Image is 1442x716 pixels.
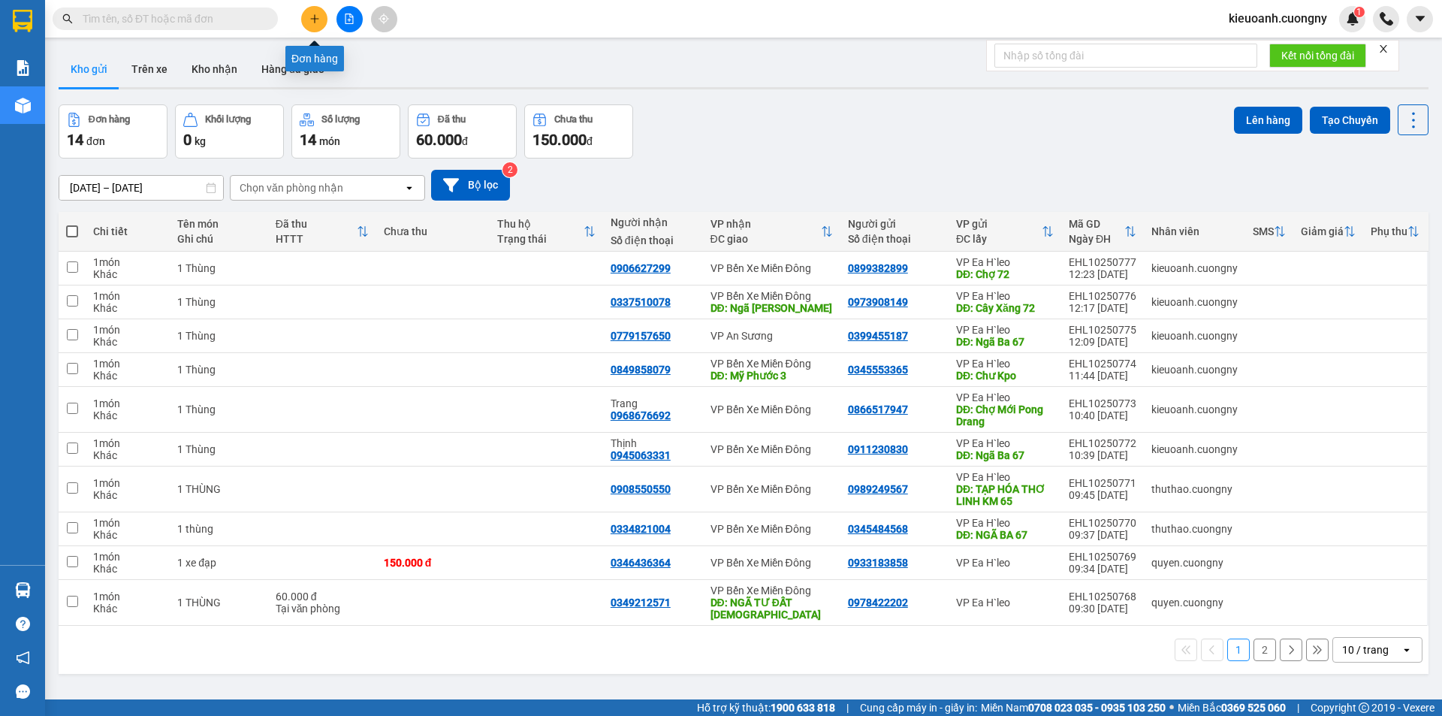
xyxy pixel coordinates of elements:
[848,403,908,415] div: 0866517947
[1069,336,1136,348] div: 12:09 [DATE]
[956,597,1054,609] div: VP Ea H`leo
[403,182,415,194] svg: open
[956,218,1042,230] div: VP gửi
[59,51,119,87] button: Kho gửi
[93,529,162,541] div: Khác
[1281,47,1354,64] span: Kết nối tổng đài
[710,585,833,597] div: VP Bến Xe Miền Đông
[1378,44,1389,54] span: close
[1363,212,1427,252] th: Toggle SortBy
[710,370,833,382] div: DĐ: Mỹ Phước 3
[177,443,260,455] div: 1 Thùng
[1380,12,1393,26] img: phone-icon
[1169,705,1174,711] span: ⚪️
[848,262,908,274] div: 0899382899
[177,557,260,569] div: 1 xe đạp
[1069,489,1136,501] div: 09:45 [DATE]
[1069,529,1136,541] div: 09:37 [DATE]
[502,162,517,177] sup: 2
[710,483,833,495] div: VP Bến Xe Miền Đông
[285,46,344,71] div: Đơn hàng
[1151,225,1238,237] div: Nhân viên
[994,44,1257,68] input: Nhập số tổng đài
[319,135,340,147] span: món
[710,330,833,342] div: VP An Sương
[177,296,260,308] div: 1 Thùng
[249,51,336,87] button: Hàng đã giao
[848,443,908,455] div: 0911230830
[710,597,833,621] div: DĐ: NGÃ TƯ ĐẤT THÁNH
[93,358,162,370] div: 1 món
[956,403,1054,427] div: DĐ: Chợ Mới Pong Drang
[956,268,1054,280] div: DĐ: Chợ 72
[93,409,162,421] div: Khác
[59,104,167,159] button: Đơn hàng14đơn
[1342,642,1389,657] div: 10 / trang
[93,370,162,382] div: Khác
[697,699,835,716] span: Hỗ trợ kỹ thuật:
[956,256,1054,268] div: VP Ea H`leo
[611,409,671,421] div: 0968676692
[611,597,671,609] div: 0349212571
[490,212,603,252] th: Toggle SortBy
[177,262,260,274] div: 1 Thùng
[710,218,821,230] div: VP nhận
[1301,225,1344,237] div: Giảm giá
[438,114,466,125] div: Đã thu
[83,11,260,27] input: Tìm tên, số ĐT hoặc mã đơn
[93,268,162,280] div: Khác
[1069,517,1136,529] div: EHL10250770
[1346,12,1359,26] img: icon-new-feature
[611,216,695,228] div: Người nhận
[848,364,908,376] div: 0345553365
[276,233,357,245] div: HTTT
[848,557,908,569] div: 0933183858
[848,523,908,535] div: 0345484568
[1354,7,1365,17] sup: 1
[611,330,671,342] div: 0779157650
[1151,330,1238,342] div: kieuoanh.cuongny
[710,557,833,569] div: VP Bến Xe Miền Đông
[89,114,130,125] div: Đơn hàng
[956,358,1054,370] div: VP Ea H`leo
[611,296,671,308] div: 0337510078
[1069,218,1124,230] div: Mã GD
[611,397,695,409] div: Trang
[276,603,369,615] div: Tại văn phòng
[1371,225,1407,237] div: Phụ thu
[175,104,284,159] button: Khối lượng0kg
[93,517,162,529] div: 1 món
[956,449,1054,461] div: DĐ: Ngã Ba 67
[336,6,363,32] button: file-add
[177,483,260,495] div: 1 THÙNG
[1069,233,1124,245] div: Ngày ĐH
[956,437,1054,449] div: VP Ea H`leo
[384,225,482,237] div: Chưa thu
[93,551,162,563] div: 1 món
[532,131,587,149] span: 150.000
[1069,302,1136,314] div: 12:17 [DATE]
[179,51,249,87] button: Kho nhận
[416,131,462,149] span: 60.000
[93,290,162,302] div: 1 món
[1061,212,1144,252] th: Toggle SortBy
[710,290,833,302] div: VP Bến Xe Miền Đông
[276,591,369,603] div: 60.000 đ
[497,218,584,230] div: Thu hộ
[1069,591,1136,603] div: EHL10250768
[1221,702,1286,714] strong: 0369 525 060
[93,437,162,449] div: 1 món
[67,131,83,149] span: 14
[1253,639,1276,661] button: 2
[710,358,833,370] div: VP Bến Xe Miền Đông
[93,477,162,489] div: 1 món
[703,212,840,252] th: Toggle SortBy
[1069,551,1136,563] div: EHL10250769
[710,302,833,314] div: DĐ: Ngã Tư Hòa Lân
[1151,403,1238,415] div: kieuoanh.cuongny
[1069,324,1136,336] div: EHL10250775
[15,60,31,76] img: solution-icon
[13,10,32,32] img: logo-vxr
[344,14,354,24] span: file-add
[62,14,73,24] span: search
